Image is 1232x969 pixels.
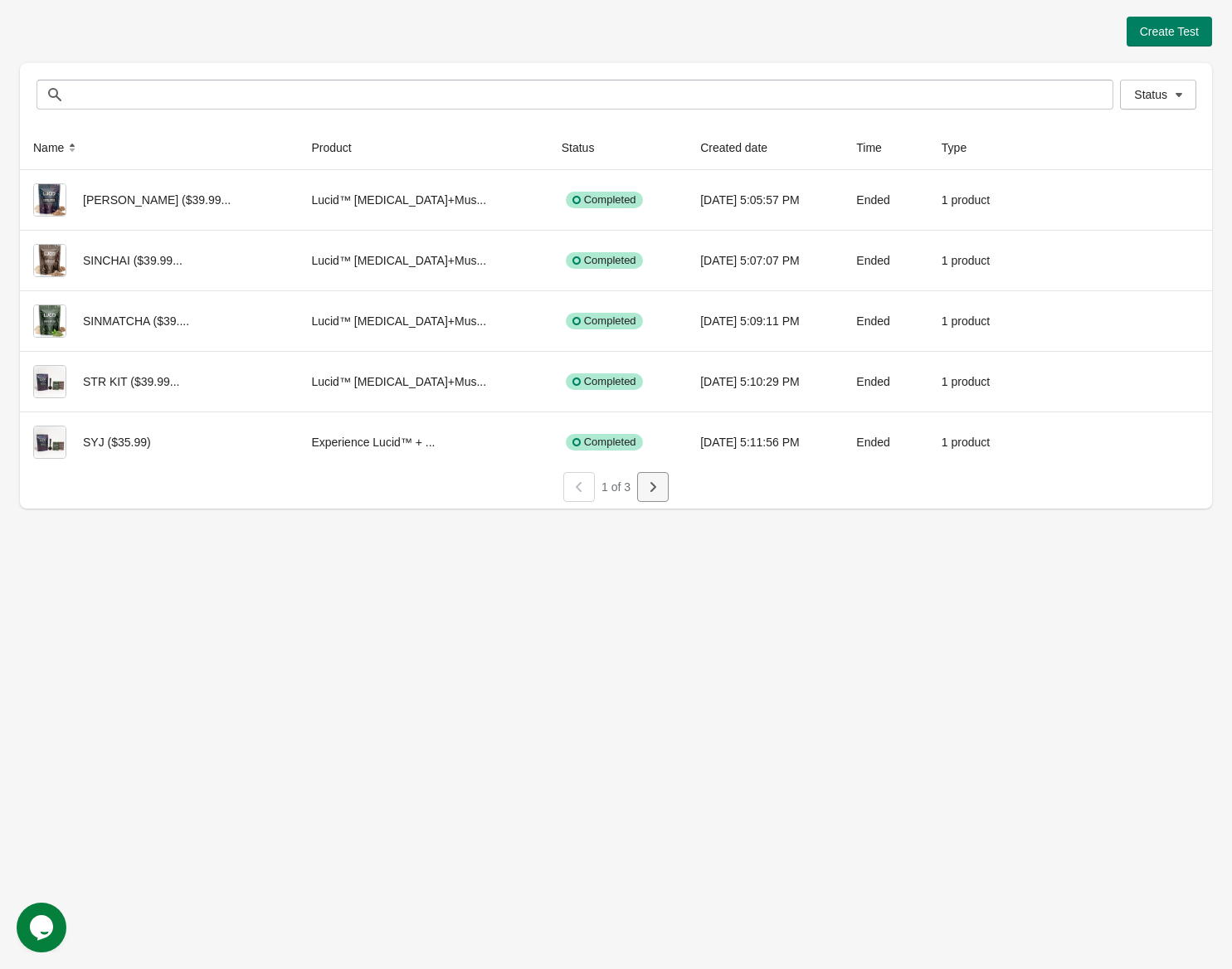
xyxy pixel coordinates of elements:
[942,183,1008,217] div: 1 product
[566,373,643,390] div: Completed
[694,133,791,163] button: Created date
[935,133,990,163] button: Type
[311,426,534,459] div: Experience Lucid™ + ...
[700,244,830,277] div: [DATE] 5:07:07 PM
[27,133,87,163] button: Name
[311,304,534,338] div: Lucid™ [MEDICAL_DATA]+Mus...
[942,426,1008,459] div: 1 product
[311,365,534,398] div: Lucid™ [MEDICAL_DATA]+Mus...
[1120,80,1196,110] button: Status
[555,133,618,163] button: Status
[1127,17,1212,46] button: Create Test
[700,365,830,398] div: [DATE] 5:10:29 PM
[566,252,643,269] div: Completed
[304,133,374,163] button: Product
[566,434,643,450] div: Completed
[700,304,830,338] div: [DATE] 5:09:11 PM
[17,903,70,952] iframe: chat widget
[856,304,915,338] div: Ended
[856,426,915,459] div: Ended
[942,365,1008,398] div: 1 product
[83,254,183,267] span: SINCHAI ($39.99...
[83,436,151,449] span: SYJ ($35.99)
[83,314,189,328] span: SINMATCHA ($39....
[1134,88,1167,101] span: Status
[942,304,1008,338] div: 1 product
[311,183,534,217] div: Lucid™ [MEDICAL_DATA]+Mus...
[700,183,830,217] div: [DATE] 5:05:57 PM
[856,365,915,398] div: Ended
[311,244,534,277] div: Lucid™ [MEDICAL_DATA]+Mus...
[1140,25,1199,38] span: Create Test
[942,244,1008,277] div: 1 product
[700,426,830,459] div: [DATE] 5:11:56 PM
[856,183,915,217] div: Ended
[850,133,905,163] button: Time
[83,193,231,207] span: [PERSON_NAME] ($39.99...
[601,480,631,494] span: 1 of 3
[566,192,643,208] div: Completed
[566,313,643,329] div: Completed
[856,244,915,277] div: Ended
[83,375,179,388] span: STR KIT ($39.99...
